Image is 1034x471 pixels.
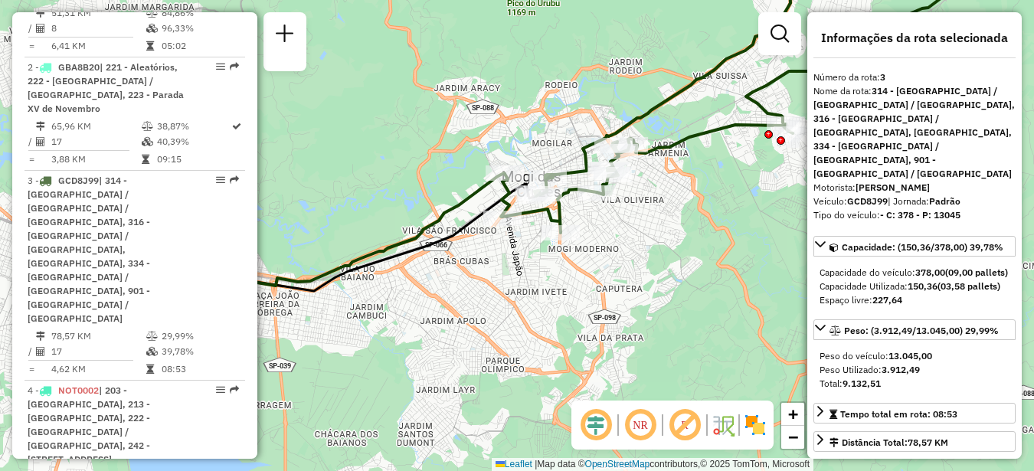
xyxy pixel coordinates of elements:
span: GCD8J99 [58,175,99,186]
strong: 9.132,51 [843,378,881,389]
i: Distância Total [36,8,45,18]
strong: 227,64 [872,294,902,306]
i: % de utilização do peso [146,332,158,341]
i: % de utilização da cubagem [146,24,158,33]
span: Tempo total em rota: 08:53 [840,408,957,420]
em: Opções [216,62,225,71]
div: Veículo: [813,195,1016,208]
i: Total de Atividades [36,137,45,146]
td: 6,41 KM [51,38,146,54]
a: Zoom in [781,403,804,426]
div: Tipo do veículo: [813,208,1016,222]
td: / [28,134,35,149]
td: 8 [51,21,146,36]
i: % de utilização da cubagem [146,347,158,356]
td: 05:02 [161,38,238,54]
td: 39,78% [161,344,238,359]
strong: 378,00 [915,267,945,278]
strong: (03,58 pallets) [937,280,1000,292]
div: Capacidade do veículo: [820,266,1009,280]
em: Rota exportada [230,385,239,394]
i: % de utilização do peso [142,122,153,131]
i: % de utilização da cubagem [142,137,153,146]
img: Exibir/Ocultar setores [743,413,767,437]
div: Map data © contributors,© 2025 TomTom, Microsoft [492,458,813,471]
td: = [28,152,35,167]
div: Capacidade Utilizada: [820,280,1009,293]
span: − [788,427,798,446]
h4: Informações da rota selecionada [813,31,1016,45]
em: Opções [216,175,225,185]
a: Peso: (3.912,49/13.045,00) 29,99% [813,319,1016,340]
strong: Padrão [929,195,960,207]
i: Tempo total em rota [146,41,154,51]
td: 4,62 KM [51,361,146,377]
td: = [28,361,35,377]
td: 08:53 [161,361,238,377]
span: Ocultar NR [622,407,659,443]
em: Opções [216,385,225,394]
a: Nova sessão e pesquisa [270,18,300,53]
td: 09:15 [156,152,231,167]
span: 78,57 KM [908,437,948,448]
i: Rota otimizada [232,122,241,131]
strong: 13.045,00 [888,350,932,361]
td: 29,99% [161,329,238,344]
td: 17 [51,344,146,359]
span: Peso: (3.912,49/13.045,00) 29,99% [844,325,999,336]
strong: [PERSON_NAME] [856,182,930,193]
i: Distância Total [36,332,45,341]
span: + [788,404,798,424]
em: Rota exportada [230,62,239,71]
td: / [28,21,35,36]
a: Exibir filtros [764,18,795,49]
div: Distância Total: [829,436,948,450]
div: Total: [820,377,1009,391]
td: 65,96 KM [51,119,141,134]
td: = [28,38,35,54]
i: Tempo total em rota [142,155,149,164]
td: 17 [51,134,141,149]
i: Total de Atividades [36,24,45,33]
td: 3,88 KM [51,152,141,167]
span: Ocultar deslocamento [578,407,614,443]
img: Fluxo de ruas [711,413,735,437]
span: 3 - [28,175,150,324]
span: | [535,459,537,469]
div: Peso: (3.912,49/13.045,00) 29,99% [813,343,1016,397]
div: Capacidade: (150,36/378,00) 39,78% [813,260,1016,313]
span: Peso do veículo: [820,350,932,361]
span: NOT0002 [58,384,99,396]
a: Zoom out [781,426,804,449]
a: Capacidade: (150,36/378,00) 39,78% [813,236,1016,257]
td: 84,86% [161,5,238,21]
strong: - C: 378 - P: 13045 [880,209,960,221]
div: Motorista: [813,181,1016,195]
i: Total de Atividades [36,347,45,356]
strong: GCD8J99 [847,195,888,207]
td: / [28,344,35,359]
td: 96,33% [161,21,238,36]
i: % de utilização do peso [146,8,158,18]
div: Nome da rota: [813,84,1016,181]
td: 38,87% [156,119,231,134]
span: Exibir rótulo [666,407,703,443]
td: 78,57 KM [51,329,146,344]
span: | 221 - Aleatórios, 222 - [GEOGRAPHIC_DATA] / [GEOGRAPHIC_DATA], 223 - Parada XV de Novembro [28,61,184,114]
span: Capacidade: (150,36/378,00) 39,78% [842,241,1003,253]
span: | 314 - [GEOGRAPHIC_DATA] / [GEOGRAPHIC_DATA] / [GEOGRAPHIC_DATA], 316 - [GEOGRAPHIC_DATA] / [GEO... [28,175,150,324]
strong: 3 [880,71,885,83]
strong: 3.912,49 [882,364,920,375]
i: Tempo total em rota [146,365,154,374]
span: | Jornada: [888,195,960,207]
div: Espaço livre: [820,293,1009,307]
a: Distância Total:78,57 KM [813,431,1016,452]
div: Peso Utilizado: [820,363,1009,377]
span: 2 - [28,61,184,114]
strong: 150,36 [908,280,937,292]
strong: 314 - [GEOGRAPHIC_DATA] / [GEOGRAPHIC_DATA] / [GEOGRAPHIC_DATA], 316 - [GEOGRAPHIC_DATA] / [GEOGR... [813,85,1015,179]
span: GBA8B20 [58,61,100,73]
div: Número da rota: [813,70,1016,84]
strong: (09,00 pallets) [945,267,1008,278]
a: OpenStreetMap [585,459,650,469]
